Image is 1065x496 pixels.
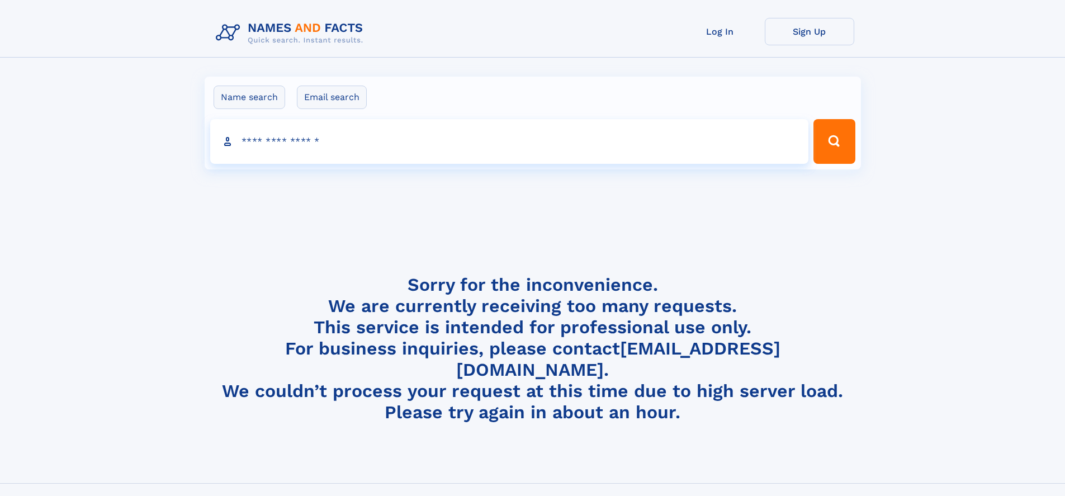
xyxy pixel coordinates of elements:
[675,18,765,45] a: Log In
[765,18,854,45] a: Sign Up
[813,119,855,164] button: Search Button
[297,86,367,109] label: Email search
[211,18,372,48] img: Logo Names and Facts
[214,86,285,109] label: Name search
[456,338,780,380] a: [EMAIL_ADDRESS][DOMAIN_NAME]
[211,274,854,423] h4: Sorry for the inconvenience. We are currently receiving too many requests. This service is intend...
[210,119,809,164] input: search input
